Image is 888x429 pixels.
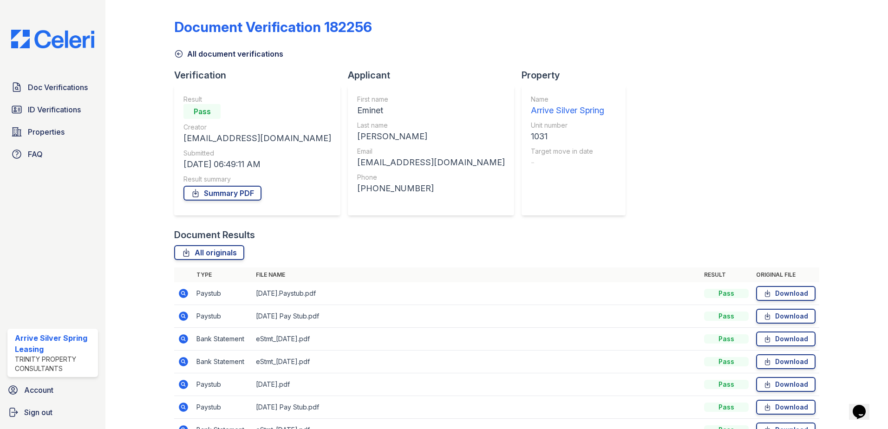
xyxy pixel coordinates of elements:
[531,104,604,117] div: Arrive Silver Spring
[357,173,505,182] div: Phone
[704,312,749,321] div: Pass
[7,145,98,163] a: FAQ
[756,331,816,346] a: Download
[174,48,283,59] a: All document verifications
[252,396,700,419] td: [DATE] Pay Stub.pdf
[522,69,633,82] div: Property
[756,309,816,324] a: Download
[252,282,700,305] td: [DATE].Paystub.pdf
[193,396,252,419] td: Paystub
[7,78,98,97] a: Doc Verifications
[7,100,98,119] a: ID Verifications
[183,95,331,104] div: Result
[704,357,749,366] div: Pass
[28,104,81,115] span: ID Verifications
[531,121,604,130] div: Unit number
[700,267,752,282] th: Result
[183,175,331,184] div: Result summary
[252,267,700,282] th: File name
[174,69,348,82] div: Verification
[193,373,252,396] td: Paystub
[531,147,604,156] div: Target move in date
[24,384,53,396] span: Account
[252,373,700,396] td: [DATE].pdf
[531,95,604,104] div: Name
[174,19,372,35] div: Document Verification 182256
[193,328,252,351] td: Bank Statement
[756,286,816,301] a: Download
[252,305,700,328] td: [DATE] Pay Stub.pdf
[357,156,505,169] div: [EMAIL_ADDRESS][DOMAIN_NAME]
[704,403,749,412] div: Pass
[183,186,261,201] a: Summary PDF
[174,228,255,241] div: Document Results
[357,121,505,130] div: Last name
[849,392,879,420] iframe: chat widget
[4,381,102,399] a: Account
[752,267,819,282] th: Original file
[183,123,331,132] div: Creator
[4,403,102,422] a: Sign out
[756,377,816,392] a: Download
[183,149,331,158] div: Submitted
[357,147,505,156] div: Email
[28,126,65,137] span: Properties
[357,95,505,104] div: First name
[28,82,88,93] span: Doc Verifications
[756,400,816,415] a: Download
[193,305,252,328] td: Paystub
[252,351,700,373] td: eStmt_[DATE].pdf
[193,282,252,305] td: Paystub
[4,30,102,48] img: CE_Logo_Blue-a8612792a0a2168367f1c8372b55b34899dd931a85d93a1a3d3e32e68fde9ad4.png
[15,355,94,373] div: Trinity Property Consultants
[704,334,749,344] div: Pass
[183,104,221,119] div: Pass
[15,332,94,355] div: Arrive Silver Spring Leasing
[24,407,52,418] span: Sign out
[183,158,331,171] div: [DATE] 06:49:11 AM
[193,351,252,373] td: Bank Statement
[357,182,505,195] div: [PHONE_NUMBER]
[348,69,522,82] div: Applicant
[183,132,331,145] div: [EMAIL_ADDRESS][DOMAIN_NAME]
[7,123,98,141] a: Properties
[28,149,43,160] span: FAQ
[756,354,816,369] a: Download
[704,380,749,389] div: Pass
[357,130,505,143] div: [PERSON_NAME]
[193,267,252,282] th: Type
[531,130,604,143] div: 1031
[174,245,244,260] a: All originals
[531,156,604,169] div: -
[252,328,700,351] td: eStmt_[DATE].pdf
[531,95,604,117] a: Name Arrive Silver Spring
[704,289,749,298] div: Pass
[357,104,505,117] div: Eminet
